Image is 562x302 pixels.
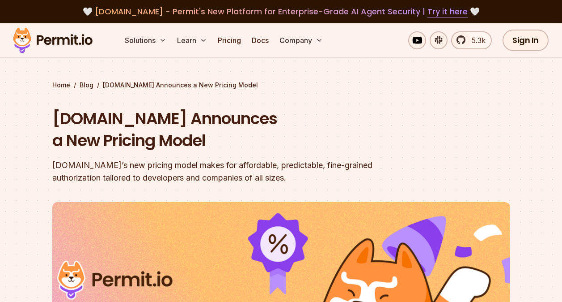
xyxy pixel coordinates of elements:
[9,25,97,56] img: Permit logo
[466,35,486,46] span: 5.3k
[52,159,396,184] div: [DOMAIN_NAME]’s new pricing model makes for affordable, predictable, fine-grained authorization t...
[52,81,70,90] a: Home
[503,30,549,51] a: Sign In
[451,31,492,49] a: 5.3k
[248,31,272,49] a: Docs
[80,81,93,90] a: Blog
[52,81,510,90] div: / /
[427,6,468,17] a: Try it here
[52,108,396,152] h1: [DOMAIN_NAME] Announces a New Pricing Model
[214,31,245,49] a: Pricing
[95,6,468,17] span: [DOMAIN_NAME] - Permit's New Platform for Enterprise-Grade AI Agent Security |
[173,31,211,49] button: Learn
[276,31,326,49] button: Company
[21,5,541,18] div: 🤍 🤍
[121,31,170,49] button: Solutions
